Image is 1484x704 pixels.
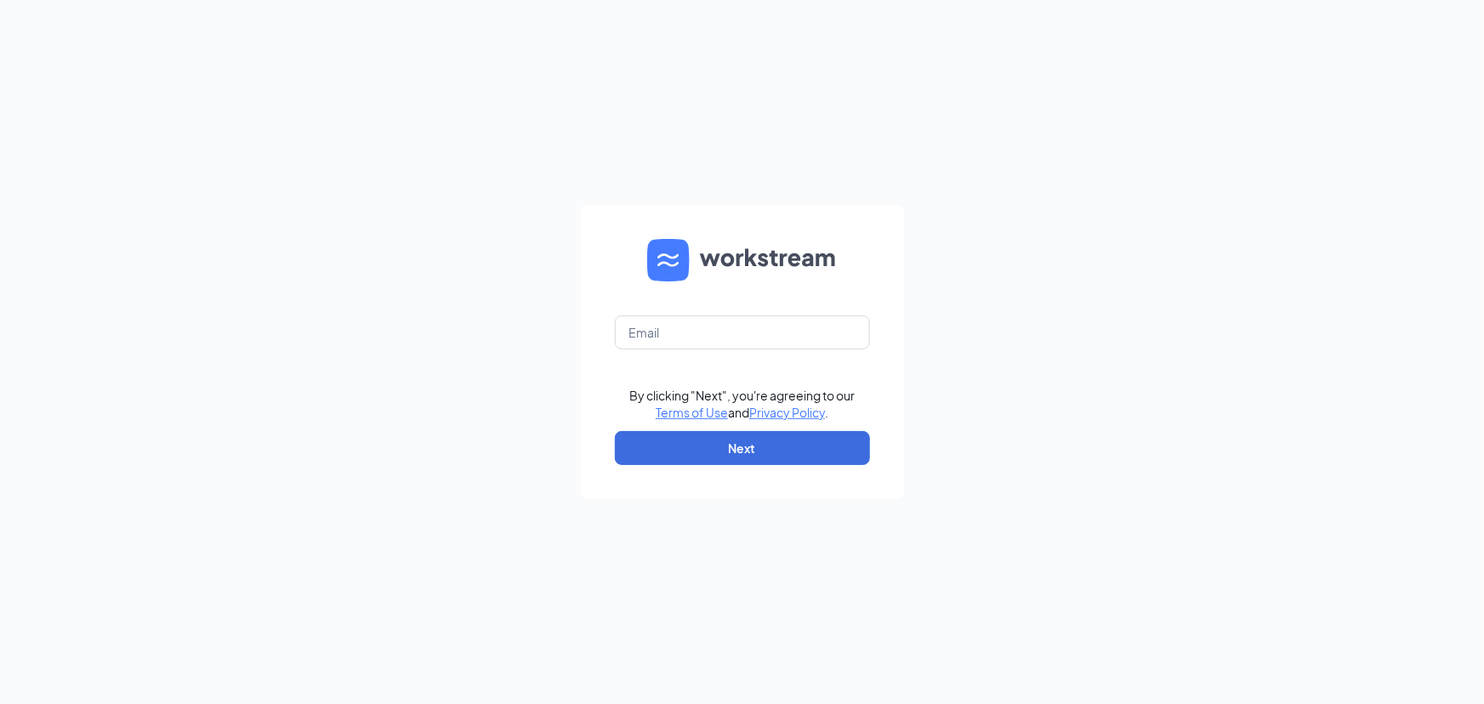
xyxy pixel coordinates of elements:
[749,405,825,420] a: Privacy Policy
[656,405,728,420] a: Terms of Use
[629,387,855,421] div: By clicking "Next", you're agreeing to our and .
[615,431,870,465] button: Next
[647,239,838,281] img: WS logo and Workstream text
[615,315,870,349] input: Email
